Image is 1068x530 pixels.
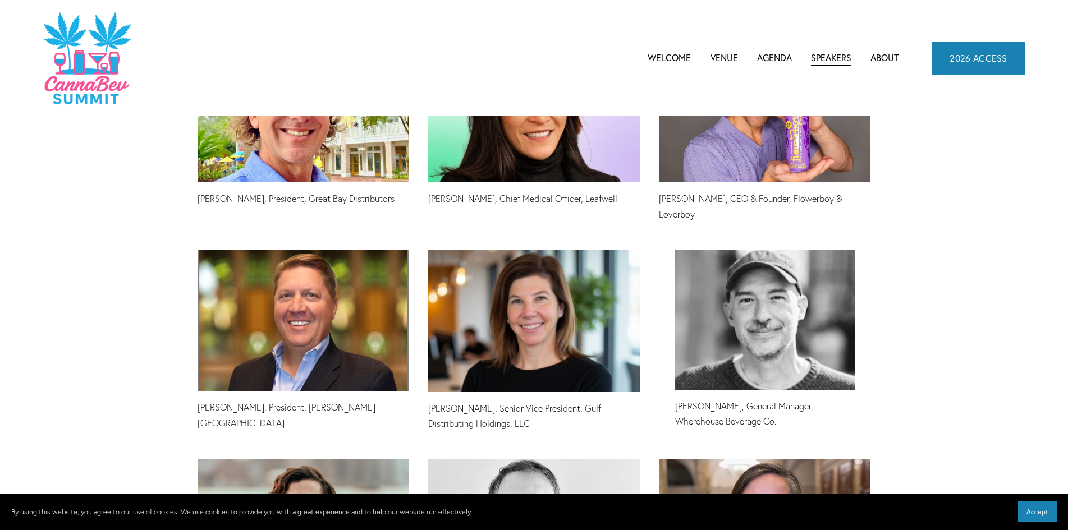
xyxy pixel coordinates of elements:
a: Venue [711,49,738,66]
p: [PERSON_NAME], Senior Vice President, Gulf Distributing Holdings, LLC [428,401,640,431]
button: Accept [1018,501,1057,522]
a: folder dropdown [757,49,792,66]
a: Speakers [811,49,851,66]
p: [PERSON_NAME], CEO & Founder, Flowerboy & Loverboy [659,191,870,222]
p: [PERSON_NAME], President, [PERSON_NAME] [GEOGRAPHIC_DATA] [198,400,409,430]
a: About [870,49,899,66]
a: Welcome [648,49,691,66]
p: [PERSON_NAME], President, Great Bay Distributors [198,191,409,206]
p: By using this website, you agree to our use of cookies. We use cookies to provide you with a grea... [11,506,472,518]
img: CannaDataCon [43,11,131,105]
span: Accept [1026,508,1048,516]
span: Agenda [757,50,792,66]
p: [PERSON_NAME], General Manager, Wherehouse Beverage Co. [675,399,855,429]
a: 2026 ACCESS [932,42,1025,74]
p: [PERSON_NAME], Chief Medical Officer, Leafwell [428,191,640,206]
